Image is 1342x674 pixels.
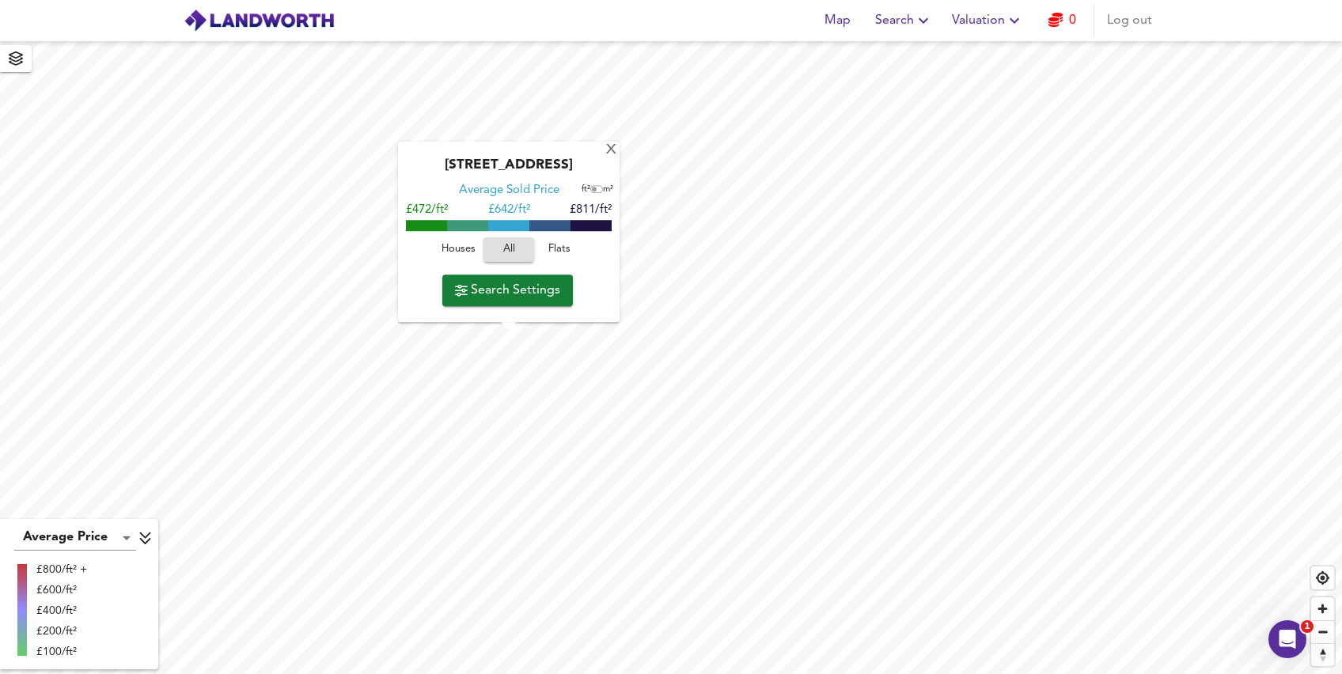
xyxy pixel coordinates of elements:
button: Zoom in [1311,597,1334,620]
button: Log out [1101,5,1158,36]
div: £400/ft² [36,603,87,619]
button: All [483,237,534,262]
span: Flats [538,240,581,259]
span: £ 642/ft² [488,204,530,216]
button: 0 [1037,5,1087,36]
span: 1 [1301,620,1314,633]
span: Search [875,9,933,32]
button: Zoom out [1311,620,1334,643]
button: Find my location [1311,566,1334,589]
button: Search Settings [442,275,573,306]
span: Search Settings [455,279,560,301]
span: ft² [582,185,590,194]
button: Valuation [946,5,1030,36]
button: Map [812,5,862,36]
div: £600/ft² [36,582,87,598]
span: All [491,240,526,259]
div: £100/ft² [36,644,87,660]
button: Search [869,5,939,36]
button: Reset bearing to north [1311,643,1334,666]
span: £811/ft² [570,204,612,216]
button: Flats [534,237,585,262]
div: Average Sold Price [459,183,559,199]
div: £800/ft² + [36,562,87,577]
span: m² [603,185,613,194]
span: £472/ft² [406,204,448,216]
iframe: Intercom live chat [1268,620,1306,658]
div: X [605,143,618,158]
button: Houses [433,237,483,262]
div: £200/ft² [36,623,87,639]
span: Houses [437,240,480,259]
div: [STREET_ADDRESS] [406,157,612,183]
span: Valuation [952,9,1024,32]
span: Zoom out [1311,621,1334,643]
div: Average Price [14,525,136,551]
img: logo [184,9,335,32]
span: Reset bearing to north [1311,644,1334,666]
span: Map [818,9,856,32]
a: 0 [1048,9,1076,32]
span: Log out [1107,9,1152,32]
